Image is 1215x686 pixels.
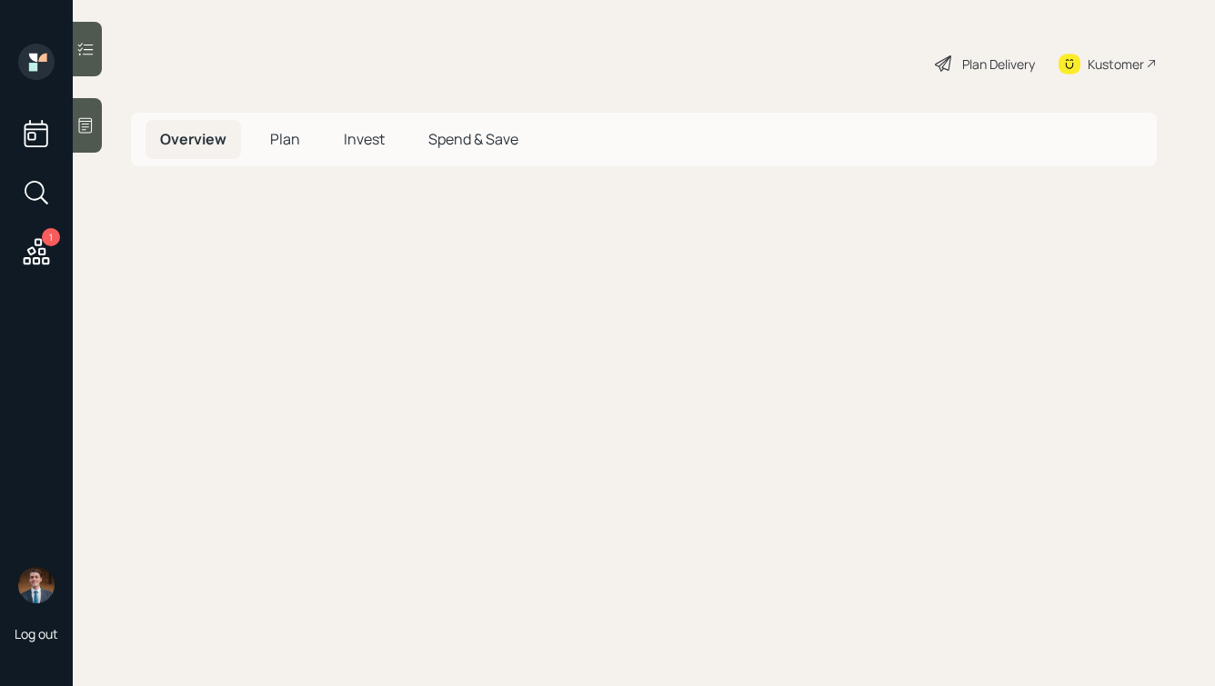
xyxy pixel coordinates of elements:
[962,55,1035,74] div: Plan Delivery
[42,228,60,246] div: 1
[270,129,300,149] span: Plan
[18,567,55,603] img: hunter_neumayer.jpg
[160,129,226,149] span: Overview
[15,625,58,642] div: Log out
[344,129,385,149] span: Invest
[428,129,518,149] span: Spend & Save
[1088,55,1144,74] div: Kustomer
